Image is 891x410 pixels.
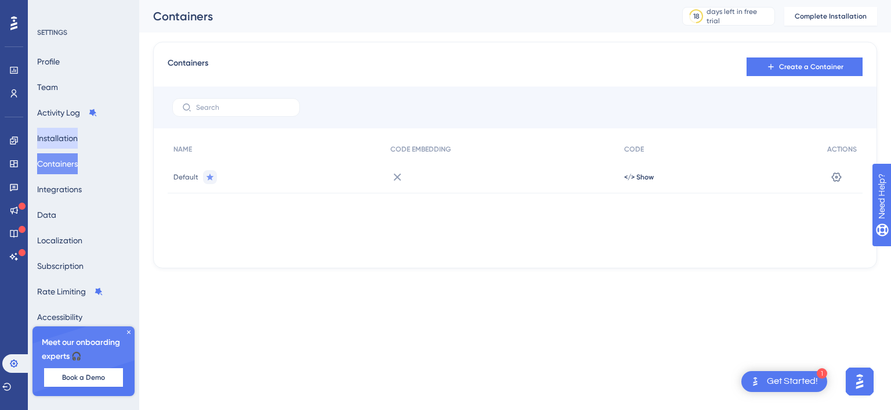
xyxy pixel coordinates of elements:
[37,51,60,72] button: Profile
[624,145,644,154] span: CODE
[173,172,198,182] span: Default
[37,153,78,174] button: Containers
[767,375,818,388] div: Get Started!
[153,8,653,24] div: Containers
[693,12,700,21] div: 18
[795,12,867,21] span: Complete Installation
[817,368,827,379] div: 1
[62,373,105,382] span: Book a Demo
[741,371,827,392] div: Open Get Started! checklist, remaining modules: 1
[748,375,762,389] img: launcher-image-alternative-text
[784,7,877,26] button: Complete Installation
[37,28,131,37] div: SETTINGS
[37,102,97,123] button: Activity Log
[196,103,290,112] input: Search
[37,281,103,302] button: Rate Limiting
[37,256,84,276] button: Subscription
[390,145,451,154] span: CODE EMBEDDING
[168,56,208,77] span: Containers
[779,62,843,71] span: Create a Container
[173,145,192,154] span: NAME
[44,368,123,387] button: Book a Demo
[42,336,125,364] span: Meet our onboarding experts 🎧
[37,128,78,149] button: Installation
[37,230,82,251] button: Localization
[707,7,771,26] div: days left in free trial
[37,204,56,225] button: Data
[827,145,857,154] span: ACTIONS
[37,77,58,98] button: Team
[747,57,863,76] button: Create a Container
[624,172,654,182] button: </> Show
[842,364,877,399] iframe: UserGuiding AI Assistant Launcher
[37,307,82,328] button: Accessibility
[37,179,82,200] button: Integrations
[27,3,73,17] span: Need Help?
